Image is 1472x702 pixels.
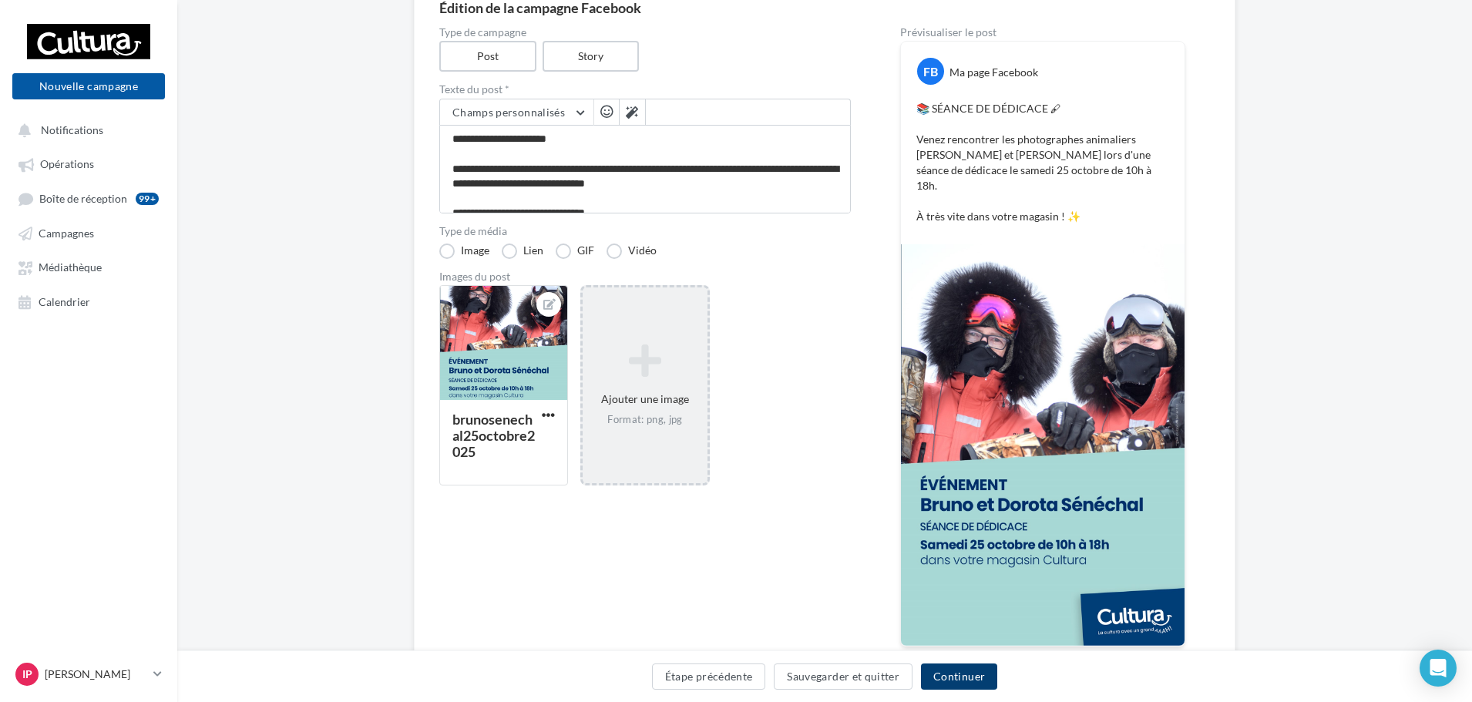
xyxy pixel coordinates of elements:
span: Calendrier [39,295,90,308]
div: Open Intercom Messenger [1420,650,1457,687]
label: Type de campagne [439,27,851,38]
div: FB [917,58,944,85]
button: Continuer [921,663,997,690]
div: Prévisualiser le post [900,27,1185,38]
span: Médiathèque [39,261,102,274]
a: Campagnes [9,219,168,247]
div: 99+ [136,193,159,205]
div: Images du post [439,271,851,282]
span: Boîte de réception [39,192,127,205]
button: Notifications [9,116,162,143]
label: Story [543,41,640,72]
label: Type de média [439,226,851,237]
a: Opérations [9,149,168,177]
label: GIF [556,244,594,259]
div: Ma page Facebook [949,65,1038,80]
div: Édition de la campagne Facebook [439,1,1210,15]
span: Notifications [41,123,103,136]
label: Lien [502,244,543,259]
div: La prévisualisation est non-contractuelle [900,647,1185,667]
a: IP [PERSON_NAME] [12,660,165,689]
a: Calendrier [9,287,168,315]
button: Étape précédente [652,663,766,690]
label: Vidéo [607,244,657,259]
span: Champs personnalisés [452,106,565,119]
p: [PERSON_NAME] [45,667,147,682]
span: Campagnes [39,227,94,240]
label: Texte du post * [439,84,851,95]
button: Champs personnalisés [440,99,593,126]
a: Médiathèque [9,253,168,280]
span: IP [22,667,32,682]
div: brunosenechal25octobre2025 [452,411,535,460]
button: Sauvegarder et quitter [774,663,912,690]
a: Boîte de réception99+ [9,184,168,213]
p: 📚 SÉANCE DE DÉDICACE 🖋 Venez rencontrer les photographes animaliers [PERSON_NAME] et [PERSON_NAME... [916,101,1169,224]
label: Post [439,41,536,72]
button: Nouvelle campagne [12,73,165,99]
label: Image [439,244,489,259]
span: Opérations [40,158,94,171]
